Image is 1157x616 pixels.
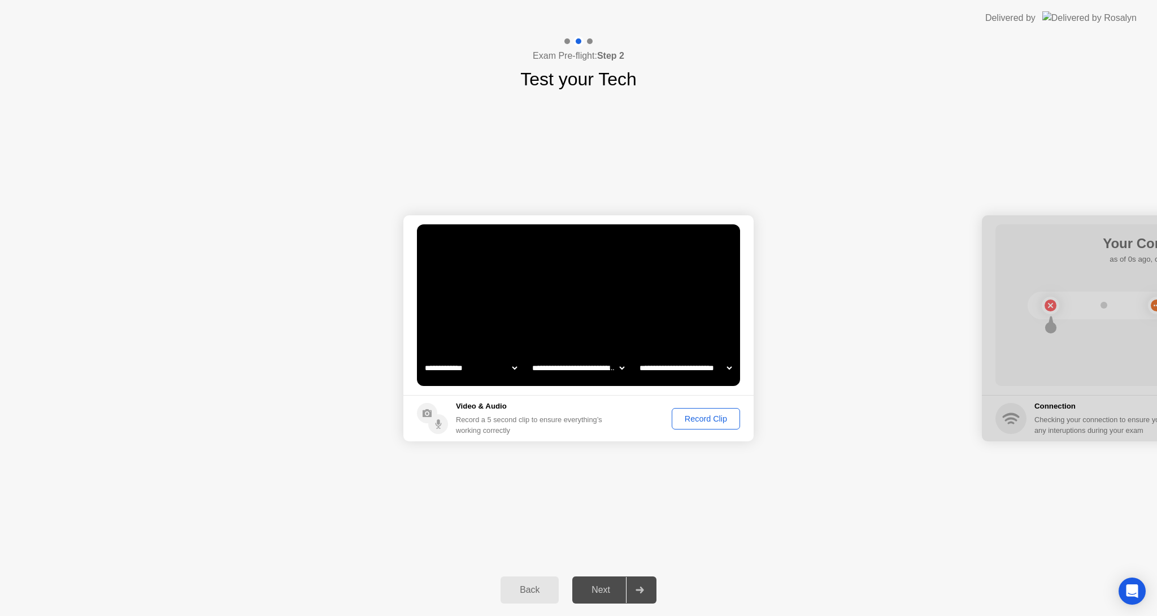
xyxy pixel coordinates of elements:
select: Available microphones [637,357,734,379]
img: Delivered by Rosalyn [1042,11,1137,24]
button: Next [572,576,656,604]
button: Record Clip [672,408,740,430]
div: Record Clip [676,414,736,423]
b: Step 2 [597,51,624,60]
div: ! [607,237,621,250]
h5: Video & Audio [456,401,607,412]
button: Back [501,576,559,604]
div: Record a 5 second clip to ensure everything’s working correctly [456,414,607,436]
select: Available speakers [530,357,627,379]
h4: Exam Pre-flight: [533,49,624,63]
select: Available cameras [423,357,519,379]
div: Delivered by [985,11,1036,25]
div: Next [576,585,626,595]
div: . . . [615,237,629,250]
div: Back [504,585,555,595]
div: Open Intercom Messenger [1119,578,1146,605]
h1: Test your Tech [520,66,637,93]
